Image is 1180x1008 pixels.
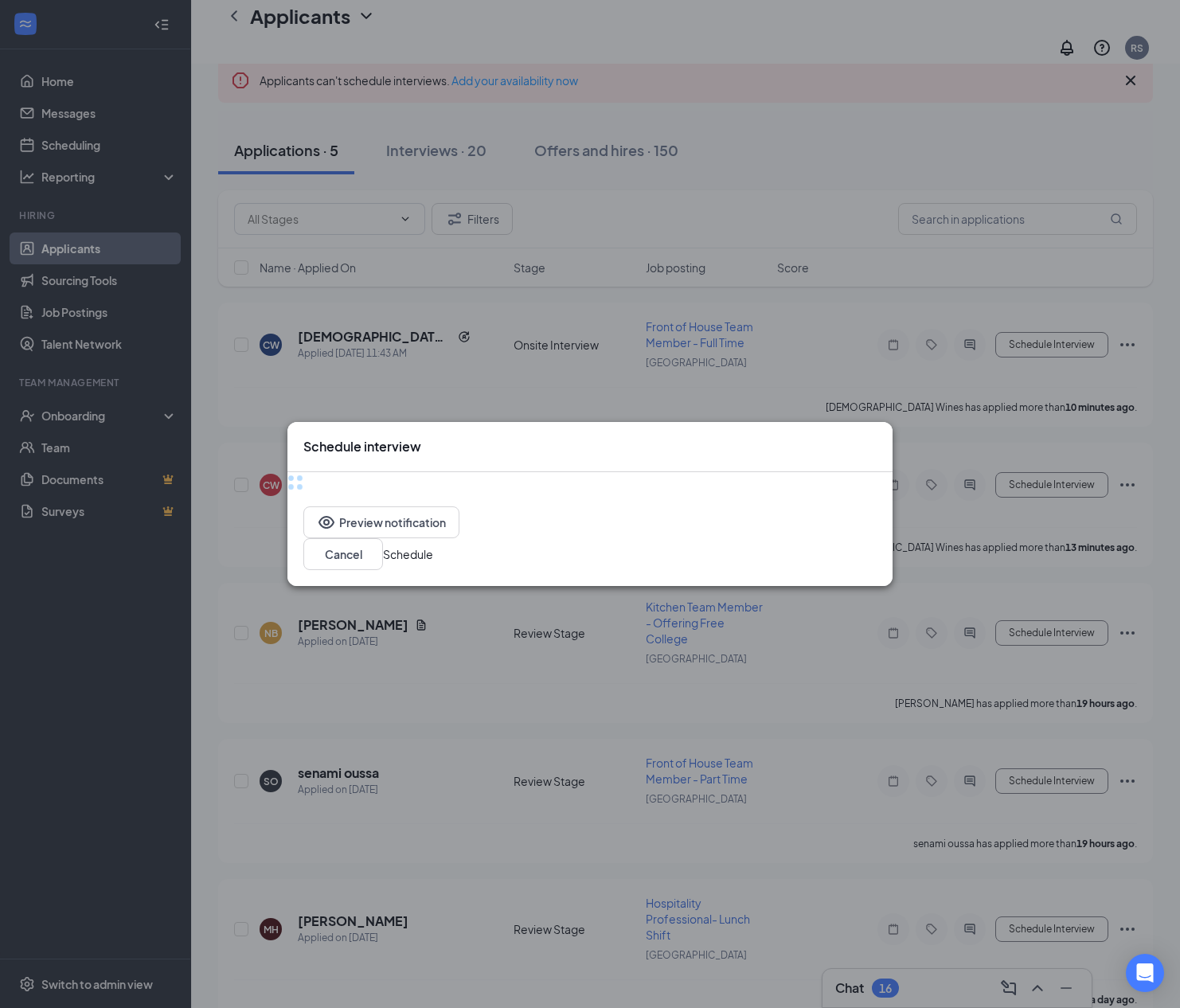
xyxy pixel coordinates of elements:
button: EyePreview notification [303,506,459,538]
button: Cancel [303,538,383,570]
div: Open Intercom Messenger [1126,954,1164,992]
button: Schedule [383,545,433,563]
h3: Schedule interview [303,438,421,455]
svg: Eye [317,513,336,532]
